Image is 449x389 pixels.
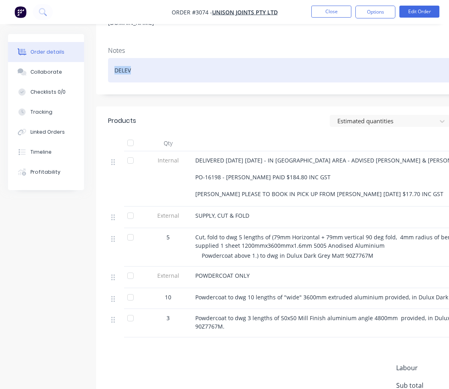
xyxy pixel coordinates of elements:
div: Timeline [30,148,52,156]
div: Qty [144,135,192,151]
button: Linked Orders [8,122,84,142]
button: Tracking [8,102,84,122]
button: Timeline [8,142,84,162]
span: Order #3074 - [172,8,212,16]
div: Profitability [30,168,60,176]
button: Edit Order [399,6,439,18]
span: POWDERCOAT ONLY [195,272,250,279]
img: Factory [14,6,26,18]
div: Linked Orders [30,128,65,136]
button: Order details [8,42,84,62]
div: Checklists 0/0 [30,88,66,96]
button: Options [355,6,395,18]
span: Powdercoat above 1.) to dwg in Dulux Dark Grey Matt 90Z7767M [202,252,373,259]
div: Tracking [30,108,52,116]
div: Order details [30,48,64,56]
div: Products [108,116,136,126]
button: Close [311,6,351,18]
span: 5 [166,233,170,241]
a: Unison Joints Pty Ltd [212,8,278,16]
button: Checklists 0/0 [8,82,84,102]
div: Collaborate [30,68,62,76]
button: Profitability [8,162,84,182]
span: SUPPLY, CUT & FOLD [195,212,249,219]
span: Internal [147,156,189,164]
span: External [147,211,189,220]
span: External [147,271,189,280]
span: 3 [166,314,170,322]
button: Collaborate [8,62,84,82]
span: 10 [165,293,171,301]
